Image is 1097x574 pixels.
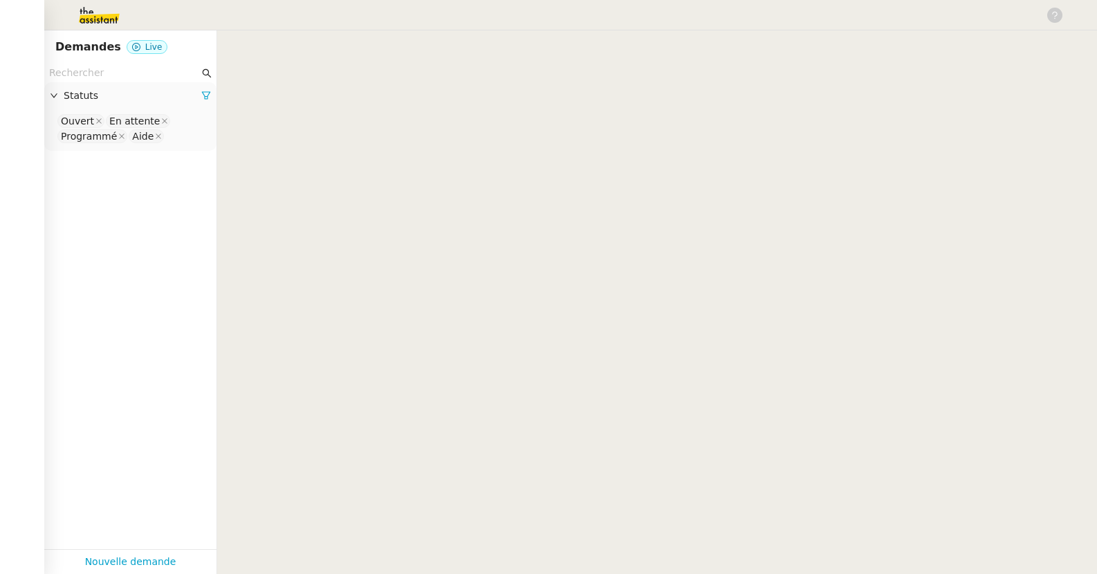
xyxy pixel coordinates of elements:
[132,130,154,142] div: Aide
[49,65,199,81] input: Rechercher
[57,114,104,128] nz-select-item: Ouvert
[145,42,163,52] span: Live
[55,37,121,57] nz-page-header-title: Demandes
[85,554,176,570] a: Nouvelle demande
[106,114,170,128] nz-select-item: En attente
[64,88,201,104] span: Statuts
[61,130,117,142] div: Programmé
[129,129,164,143] nz-select-item: Aide
[57,129,127,143] nz-select-item: Programmé
[109,115,160,127] div: En attente
[44,82,216,109] div: Statuts
[61,115,94,127] div: Ouvert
